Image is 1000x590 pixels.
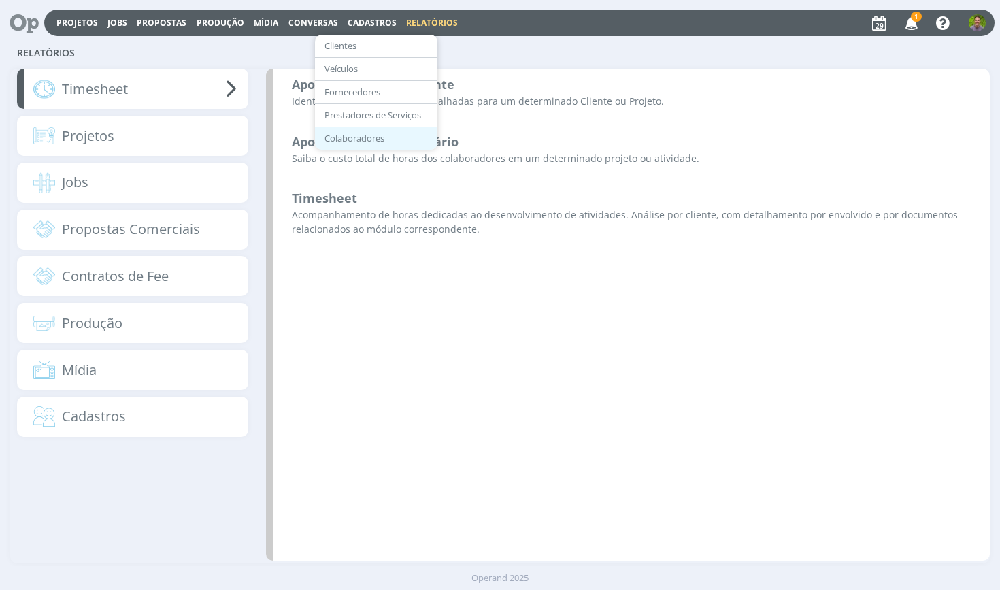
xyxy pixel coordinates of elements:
b: Apontamentos por Cliente [292,76,454,93]
img: relat-deals.png [33,218,55,240]
a: TimesheetAcompanhamento de horas dedicadas ao desenvolvimento de atividades. Análise por cliente,... [266,182,990,254]
img: relat-media.png [33,359,55,381]
button: Relatórios [402,18,462,29]
button: Fornecedores [315,81,437,104]
span: Jobs [62,172,88,193]
img: relat-people.png [33,406,55,427]
a: Projetos [56,17,98,29]
button: Prestadores de Serviços [315,104,437,127]
a: Conversas [288,17,338,29]
button: Conversas [284,18,342,29]
button: Propostas [133,18,190,29]
a: Apontamentos por ClienteIdentifique o total de horas trabalhadas para um determinado Cliente ou P... [266,69,990,126]
img: relat-timesheet.png [33,78,55,100]
span: Propostas Comerciais [62,219,200,240]
b: Timesheet [292,190,357,206]
a: Prestadores de Serviços [319,105,433,126]
button: Jobs [103,18,131,29]
img: relat-project.png [33,127,55,145]
a: Jobs [107,17,127,29]
b: Apontamentos por Usuário [292,133,459,150]
span: Relatórios [17,48,75,59]
span: Timesheet [62,79,128,99]
button: T [968,11,986,35]
button: Veículos [315,58,437,81]
span: Cadastros [348,17,397,29]
span: Produção [62,313,122,333]
p: Saiba o custo total de horas dos colaboradores em um determinado projeto ou atividade. [292,151,971,165]
a: Veículos [319,59,433,80]
a: Colaboradores [319,128,433,149]
a: Clientes [319,35,433,56]
button: Produção [193,18,248,29]
button: 1 [897,11,924,35]
a: Produção [197,17,244,29]
p: Acompanhamento de horas dedicadas ao desenvolvimento de atividades. Análise por cliente, com deta... [292,208,971,236]
a: Fornecedores [319,82,433,103]
button: Clientes [315,35,437,58]
img: T [969,14,986,31]
span: 1 [911,12,922,22]
img: relat-production.png [33,316,55,331]
p: Identifique o total de horas trabalhadas para um determinado Cliente ou Projeto. [292,94,971,108]
button: Colaboradores [315,127,437,150]
a: Apontamentos por UsuárioSaiba o custo total de horas dos colaboradores em um determinado projeto ... [266,126,990,183]
a: Relatórios [406,17,458,29]
img: relat-jobs.png [33,172,55,193]
button: CadastrosClientesVeículosFornecedoresPrestadores de ServiçosColaboradores [344,18,401,29]
span: Cadastros [62,406,126,427]
button: Projetos [52,18,102,29]
a: Mídia [254,17,278,29]
span: Propostas [137,17,186,29]
img: relat-deals.png [33,265,55,287]
span: Projetos [62,126,114,146]
button: Mídia [250,18,282,29]
span: Contratos de Fee [62,266,169,286]
span: Mídia [62,360,97,380]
